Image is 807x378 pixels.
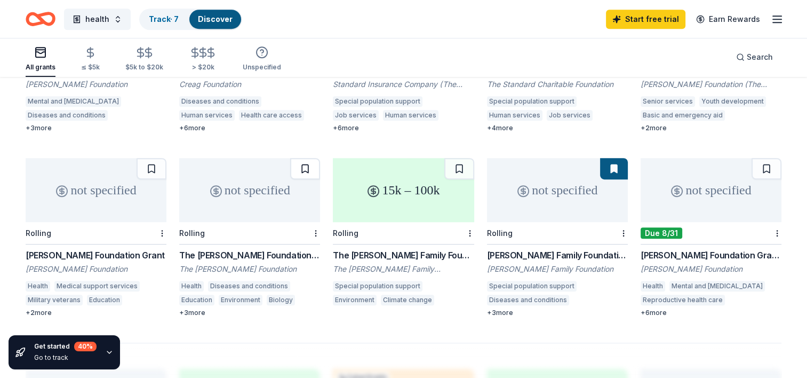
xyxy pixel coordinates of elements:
[85,13,109,26] span: health
[487,249,628,262] div: [PERSON_NAME] Family Foundation Grant
[333,249,474,262] div: The [PERSON_NAME] Family Foundation Grant
[333,158,474,309] a: 15k – 100kRollingThe [PERSON_NAME] Family Foundation GrantThe [PERSON_NAME] Family FoundationSpec...
[641,158,781,317] a: not specifiedDue 8/31[PERSON_NAME] Foundation Grants[PERSON_NAME] FoundationHealthMental and [MED...
[487,281,577,292] div: Special population support
[26,264,166,274] div: [PERSON_NAME] Foundation
[487,124,628,132] div: + 4 more
[179,124,320,132] div: + 6 more
[81,42,100,77] button: ≤ $5k
[26,63,55,72] div: All grants
[26,229,51,238] div: Rolling
[333,281,422,292] div: Special population support
[487,309,628,317] div: + 3 more
[547,110,593,121] div: Job services
[641,110,725,121] div: Basic and emergency aid
[487,229,513,238] div: Rolling
[179,79,320,90] div: Creag Foundation
[641,124,781,132] div: + 2 more
[333,96,422,107] div: Special population support
[333,79,474,90] div: Standard Insurance Company (The Standard)
[641,96,695,107] div: Senior services
[34,342,97,351] div: Get started
[26,158,166,222] div: not specified
[487,79,628,90] div: The Standard Charitable Foundation
[641,227,682,239] div: Due 8/31
[26,110,108,121] div: Diseases and conditions
[333,124,474,132] div: + 6 more
[54,281,140,292] div: Medical support services
[26,309,166,317] div: + 2 more
[179,264,320,274] div: The [PERSON_NAME] Foundation
[125,42,163,77] button: $5k to $20k
[333,158,474,222] div: 15k – 100k
[81,63,100,72] div: ≤ $5k
[179,96,261,107] div: Diseases and conditions
[699,96,766,107] div: Youth development
[179,295,214,305] div: Education
[641,249,781,262] div: [PERSON_NAME] Foundation Grants
[383,110,438,121] div: Human services
[333,110,379,121] div: Job services
[179,229,205,238] div: Rolling
[189,63,217,72] div: > $20k
[198,14,233,23] a: Discover
[747,51,773,64] span: Search
[26,6,55,31] a: Home
[74,342,97,351] div: 40 %
[26,158,166,317] a: not specifiedRolling[PERSON_NAME] Foundation Grant[PERSON_NAME] FoundationHealthMedical support s...
[179,158,320,222] div: not specified
[208,281,290,292] div: Diseases and conditions
[34,353,97,362] div: Go to track
[487,295,569,305] div: Diseases and conditions
[179,110,235,121] div: Human services
[125,63,163,72] div: $5k to $20k
[487,96,577,107] div: Special population support
[641,295,725,305] div: Reproductive health care
[149,14,179,23] a: Track· 7
[243,42,281,77] button: Unspecified
[641,158,781,222] div: not specified
[139,9,242,30] button: Track· 7Discover
[333,295,377,305] div: Environment
[381,295,434,305] div: Climate change
[729,110,775,121] div: Job services
[487,158,628,222] div: not specified
[333,229,358,238] div: Rolling
[487,110,542,121] div: Human services
[690,10,766,29] a: Earn Rewards
[87,295,122,305] div: Education
[487,158,628,317] a: not specifiedRolling[PERSON_NAME] Family Foundation Grant[PERSON_NAME] Family FoundationSpecial p...
[333,264,474,274] div: The [PERSON_NAME] Family Foundation
[728,46,781,68] button: Search
[26,295,83,305] div: Military veterans
[26,281,50,292] div: Health
[26,79,166,90] div: [PERSON_NAME] Foundation
[669,281,765,292] div: Mental and [MEDICAL_DATA]
[64,9,131,30] button: health
[26,96,121,107] div: Mental and [MEDICAL_DATA]
[641,264,781,274] div: [PERSON_NAME] Foundation
[487,264,628,274] div: [PERSON_NAME] Family Foundation
[26,42,55,77] button: All grants
[179,281,204,292] div: Health
[606,10,685,29] a: Start free trial
[641,281,665,292] div: Health
[641,79,781,90] div: [PERSON_NAME] Foundation (The [PERSON_NAME] Foundation)
[179,158,320,317] a: not specifiedRollingThe [PERSON_NAME] Foundation GrantThe [PERSON_NAME] FoundationHealthDiseases ...
[26,249,166,262] div: [PERSON_NAME] Foundation Grant
[219,295,262,305] div: Environment
[243,63,281,72] div: Unspecified
[267,295,295,305] div: Biology
[641,309,781,317] div: + 6 more
[179,249,320,262] div: The [PERSON_NAME] Foundation Grant
[189,42,217,77] button: > $20k
[179,309,320,317] div: + 3 more
[239,110,304,121] div: Health care access
[26,124,166,132] div: + 3 more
